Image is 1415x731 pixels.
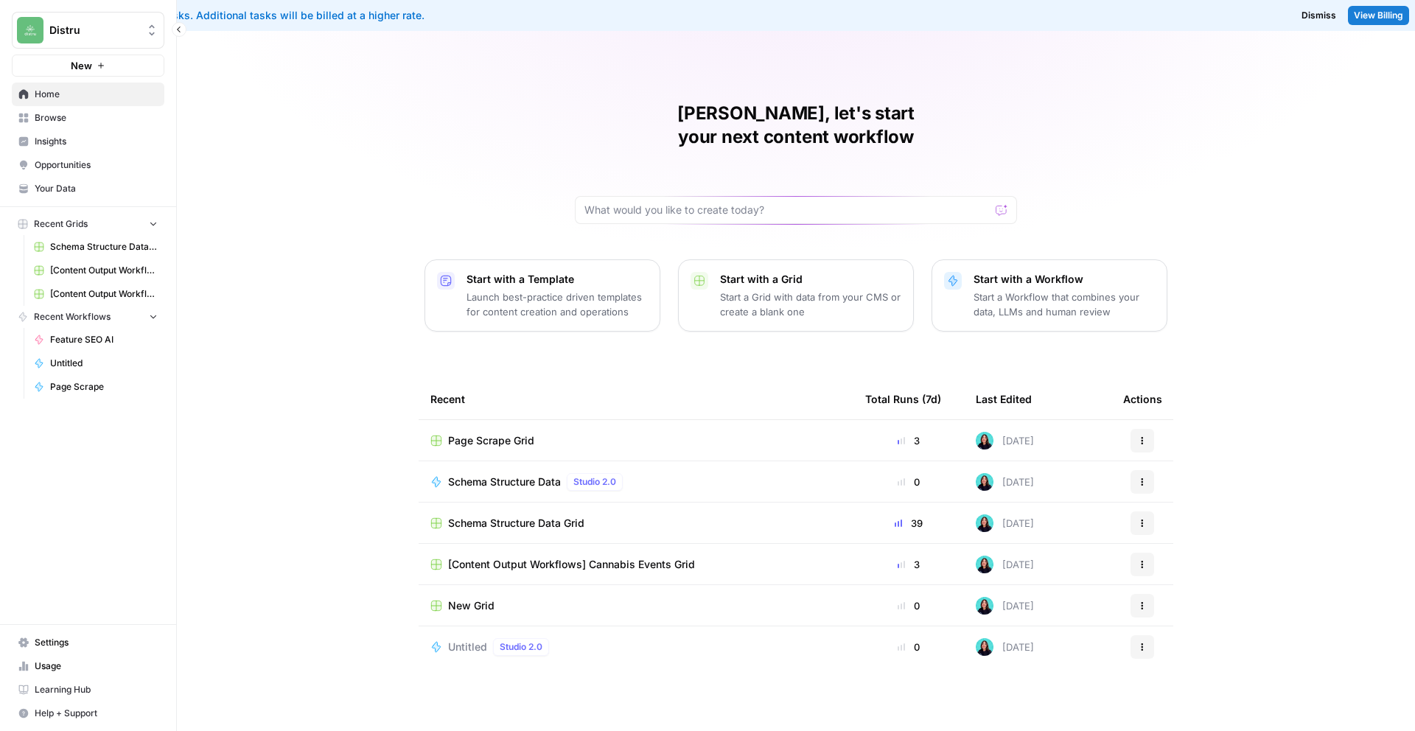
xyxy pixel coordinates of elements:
span: Page Scrape [50,380,158,394]
span: Settings [35,636,158,649]
button: Workspace: Distru [12,12,164,49]
div: Actions [1123,379,1162,419]
img: jcrg0t4jfctcgxwtr4jha4uiqmre [976,597,993,615]
div: [DATE] [976,638,1034,656]
p: Start with a Template [467,272,648,287]
p: Start a Grid with data from your CMS or create a blank one [720,290,901,319]
div: 0 [865,475,952,489]
button: Dismiss [1296,6,1342,25]
input: What would you like to create today? [584,203,990,217]
p: Start with a Workflow [974,272,1155,287]
a: Untitled [27,351,164,375]
a: Opportunities [12,153,164,177]
span: Studio 2.0 [500,640,542,654]
p: Launch best-practice driven templates for content creation and operations [467,290,648,319]
a: Your Data [12,177,164,200]
span: Home [35,88,158,101]
a: New Grid [430,598,842,613]
a: Schema Structure DataStudio 2.0 [430,473,842,491]
p: Start a Workflow that combines your data, LLMs and human review [974,290,1155,319]
div: [DATE] [976,432,1034,450]
img: Distru Logo [17,17,43,43]
img: jcrg0t4jfctcgxwtr4jha4uiqmre [976,432,993,450]
div: 3 [865,557,952,572]
button: New [12,55,164,77]
div: [DATE] [976,514,1034,532]
button: Recent Grids [12,213,164,235]
button: Start with a GridStart a Grid with data from your CMS or create a blank one [678,259,914,332]
a: UntitledStudio 2.0 [430,638,842,656]
button: Start with a TemplateLaunch best-practice driven templates for content creation and operations [424,259,660,332]
img: jcrg0t4jfctcgxwtr4jha4uiqmre [976,556,993,573]
button: Help + Support [12,702,164,725]
div: 0 [865,598,952,613]
a: Home [12,83,164,106]
a: [Content Output Workflows] Start with Content Brief [27,259,164,282]
a: Page Scrape Grid [430,433,842,448]
div: Total Runs (7d) [865,379,941,419]
a: Insights [12,130,164,153]
div: Last Edited [976,379,1032,419]
span: Insights [35,135,158,148]
span: Distru [49,23,139,38]
span: Dismiss [1302,9,1336,22]
img: jcrg0t4jfctcgxwtr4jha4uiqmre [976,514,993,532]
div: [DATE] [976,473,1034,491]
a: [Content Output Workflows] Cannabis Events Grid [430,557,842,572]
span: New Grid [448,598,495,613]
span: Learning Hub [35,683,158,696]
div: [DATE] [976,556,1034,573]
a: Browse [12,106,164,130]
span: Usage [35,660,158,673]
p: Start with a Grid [720,272,901,287]
a: View Billing [1348,6,1409,25]
a: Schema Structure Data Grid [430,516,842,531]
span: Untitled [448,640,487,654]
button: Start with a WorkflowStart a Workflow that combines your data, LLMs and human review [932,259,1167,332]
span: Page Scrape Grid [448,433,534,448]
span: Schema Structure Data [448,475,561,489]
div: Recent [430,379,842,419]
span: Browse [35,111,158,125]
div: [DATE] [976,597,1034,615]
a: Schema Structure Data Grid [27,235,164,259]
span: Recent Grids [34,217,88,231]
span: [Content Output Workflows] Cannabis Events Grid [50,287,158,301]
a: Settings [12,631,164,654]
div: 3 [865,433,952,448]
span: Feature SEO AI [50,333,158,346]
a: Feature SEO AI [27,328,164,351]
img: jcrg0t4jfctcgxwtr4jha4uiqmre [976,638,993,656]
span: [Content Output Workflows] Cannabis Events Grid [448,557,695,572]
span: Schema Structure Data Grid [50,240,158,253]
a: Usage [12,654,164,678]
img: jcrg0t4jfctcgxwtr4jha4uiqmre [976,473,993,491]
span: Recent Workflows [34,310,111,323]
div: 39 [865,516,952,531]
a: Learning Hub [12,678,164,702]
div: You've used your included tasks. Additional tasks will be billed at a higher rate. [12,8,857,23]
span: Schema Structure Data Grid [448,516,584,531]
span: Untitled [50,357,158,370]
span: View Billing [1354,9,1403,22]
span: Opportunities [35,158,158,172]
button: Recent Workflows [12,306,164,328]
span: Studio 2.0 [573,475,616,489]
div: 0 [865,640,952,654]
span: Help + Support [35,707,158,720]
span: [Content Output Workflows] Start with Content Brief [50,264,158,277]
a: [Content Output Workflows] Cannabis Events Grid [27,282,164,306]
a: Page Scrape [27,375,164,399]
span: Your Data [35,182,158,195]
span: New [71,58,92,73]
h1: [PERSON_NAME], let's start your next content workflow [575,102,1017,149]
